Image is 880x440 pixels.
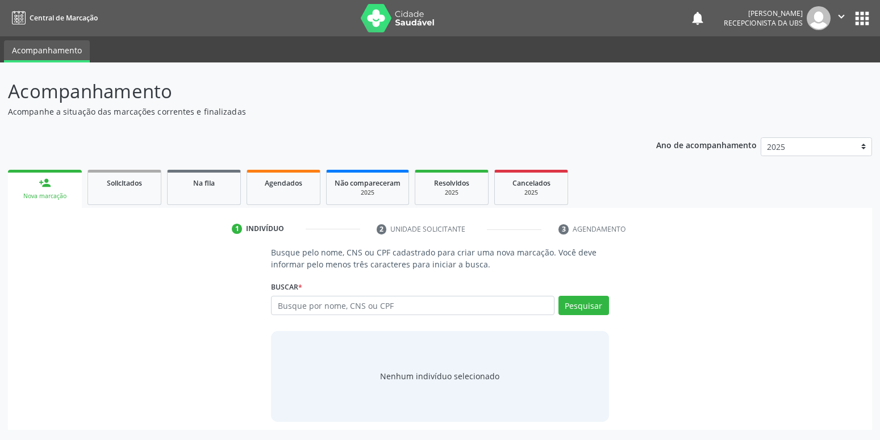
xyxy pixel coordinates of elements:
[724,9,803,18] div: [PERSON_NAME]
[39,177,51,189] div: person_add
[852,9,872,28] button: apps
[8,77,613,106] p: Acompanhamento
[271,278,302,296] label: Buscar
[271,246,608,270] p: Busque pelo nome, CNS ou CPF cadastrado para criar uma nova marcação. Você deve informar pelo men...
[246,224,284,234] div: Indivíduo
[831,6,852,30] button: 
[835,10,848,23] i: 
[193,178,215,188] span: Na fila
[807,6,831,30] img: img
[271,296,554,315] input: Busque por nome, CNS ou CPF
[8,9,98,27] a: Central de Marcação
[558,296,609,315] button: Pesquisar
[512,178,550,188] span: Cancelados
[380,370,499,382] div: Nenhum indivíduo selecionado
[30,13,98,23] span: Central de Marcação
[335,188,401,197] div: 2025
[107,178,142,188] span: Solicitados
[656,137,757,152] p: Ano de acompanhamento
[724,18,803,28] span: Recepcionista da UBS
[690,10,706,26] button: notifications
[8,106,613,118] p: Acompanhe a situação das marcações correntes e finalizadas
[4,40,90,62] a: Acompanhamento
[265,178,302,188] span: Agendados
[16,192,74,200] div: Nova marcação
[335,178,401,188] span: Não compareceram
[232,224,242,234] div: 1
[434,178,469,188] span: Resolvidos
[423,188,480,197] div: 2025
[503,188,560,197] div: 2025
